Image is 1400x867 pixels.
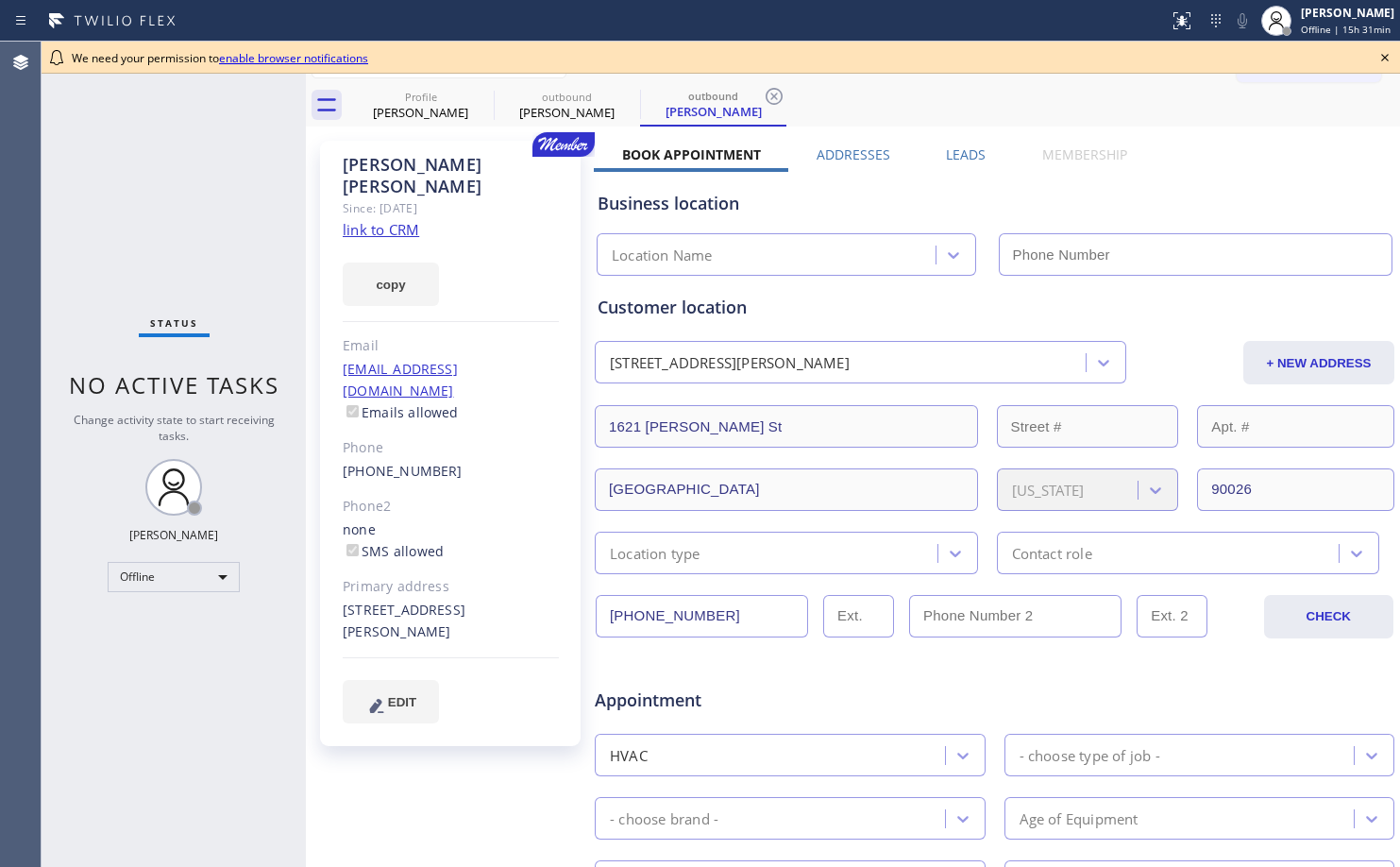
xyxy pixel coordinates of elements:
div: Phone [343,437,559,459]
button: + NEW ADDRESS [1243,341,1394,384]
input: ZIP [1197,468,1394,511]
div: outbound [642,89,784,103]
a: [EMAIL_ADDRESS][DOMAIN_NAME] [343,360,458,399]
input: Emails allowed [346,405,359,417]
input: Ext. [823,595,894,637]
div: HVAC [610,744,648,766]
div: Nancy Dubinsky [349,84,492,127]
div: - choose brand - [610,807,718,829]
input: Apt. # [1197,405,1394,448]
div: none [343,519,559,563]
div: [PERSON_NAME] [349,104,492,121]
div: outbound [496,90,638,104]
label: Emails allowed [343,403,459,421]
button: EDIT [343,680,439,723]
div: [PERSON_NAME] [129,527,218,543]
button: CHECK [1264,595,1393,638]
div: Nancy Dubinsky [642,84,784,125]
div: [PERSON_NAME] [642,103,784,120]
input: Street # [997,405,1179,448]
span: We need your permission to [72,50,368,66]
button: copy [343,263,439,306]
div: [STREET_ADDRESS][PERSON_NAME] [610,352,850,374]
input: City [595,468,978,511]
div: - choose type of job - [1020,744,1160,766]
span: No active tasks [69,369,279,400]
div: Email [343,335,559,357]
div: Age of Equipment [1020,807,1139,829]
label: SMS allowed [343,542,444,560]
a: [PHONE_NUMBER] [343,462,463,480]
input: Phone Number 2 [909,595,1122,637]
input: Ext. 2 [1137,595,1207,637]
div: Customer location [598,295,1392,320]
input: Address [595,405,978,448]
button: Mute [1229,8,1256,34]
label: Book Appointment [622,145,761,163]
input: Phone Number [999,233,1393,276]
a: link to CRM [343,220,419,239]
div: Contact role [1012,542,1092,564]
label: Addresses [817,145,890,163]
div: Primary address [343,576,559,598]
div: Location type [610,542,700,564]
input: Phone Number [596,595,808,637]
div: Location Name [612,245,713,266]
span: Appointment [595,688,859,713]
div: [STREET_ADDRESS][PERSON_NAME] [343,600,559,643]
input: SMS allowed [346,544,359,556]
div: [PERSON_NAME] [PERSON_NAME] [343,154,559,197]
a: enable browser notifications [219,50,368,66]
span: Offline | 15h 31min [1301,23,1391,36]
div: Since: [DATE] [343,197,559,219]
div: [PERSON_NAME] [1301,5,1394,21]
label: Leads [946,145,986,163]
div: Business location [598,191,1392,216]
span: Change activity state to start receiving tasks. [74,412,275,444]
div: Phone2 [343,496,559,518]
label: Membership [1042,145,1127,163]
span: EDIT [388,695,416,709]
span: Status [150,316,198,330]
div: Profile [349,90,492,104]
div: [PERSON_NAME] [496,104,638,121]
div: Offline [108,562,240,592]
div: Nancy Dubinsky [496,84,638,127]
